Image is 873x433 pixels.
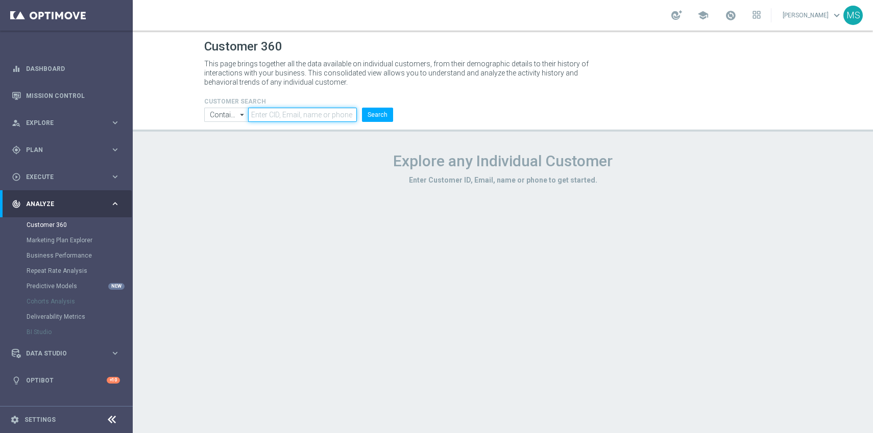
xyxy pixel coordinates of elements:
a: Marketing Plan Explorer [27,236,106,244]
div: Plan [12,145,110,155]
div: Analyze [12,199,110,209]
a: Dashboard [26,55,120,82]
a: Optibot [26,367,107,394]
div: Repeat Rate Analysis [27,263,132,278]
div: BI Studio [27,324,132,340]
button: equalizer Dashboard [11,65,120,73]
div: Explore [12,118,110,128]
h1: Explore any Individual Customer [204,152,802,170]
span: Execute [26,174,110,180]
a: Deliverability Metrics [27,313,106,321]
div: Cohorts Analysis [27,294,132,309]
span: Data Studio [26,350,110,356]
a: Predictive Models [27,282,106,290]
button: play_circle_outline Execute keyboard_arrow_right [11,173,120,181]
button: Search [362,108,393,122]
a: Repeat Rate Analysis [27,267,106,275]
div: Optibot [12,367,120,394]
i: settings [10,415,19,424]
i: equalizer [12,64,21,73]
i: lightbulb [12,376,21,385]
div: Execute [12,172,110,182]
a: Business Performance [27,251,106,260]
button: track_changes Analyze keyboard_arrow_right [11,200,120,208]
a: Customer 360 [27,221,106,229]
span: school [697,10,709,21]
p: This page brings together all the data available on individual customers, from their demographic ... [204,59,597,87]
span: Analyze [26,201,110,207]
h4: CUSTOMER SEARCH [204,98,393,105]
div: +10 [107,377,120,384]
div: Marketing Plan Explorer [27,233,132,248]
div: Deliverability Metrics [27,309,132,324]
div: Predictive Models [27,278,132,294]
div: Dashboard [12,55,120,82]
i: play_circle_outline [12,172,21,182]
i: track_changes [12,199,21,209]
a: Mission Control [26,82,120,109]
h3: Enter Customer ID, Email, name or phone to get started. [204,175,802,185]
input: Contains [204,108,248,122]
button: person_search Explore keyboard_arrow_right [11,119,120,127]
i: gps_fixed [12,145,21,155]
div: Mission Control [12,82,120,109]
i: keyboard_arrow_right [110,145,120,155]
i: person_search [12,118,21,128]
button: lightbulb Optibot +10 [11,376,120,385]
i: keyboard_arrow_right [110,172,120,182]
div: MS [843,6,863,25]
button: Mission Control [11,92,120,100]
i: keyboard_arrow_right [110,199,120,209]
div: Data Studio [12,349,110,358]
span: Explore [26,120,110,126]
input: Enter CID, Email, name or phone [248,108,357,122]
h1: Customer 360 [204,39,802,54]
i: keyboard_arrow_right [110,348,120,358]
i: arrow_drop_down [237,108,248,121]
span: keyboard_arrow_down [831,10,842,21]
div: Business Performance [27,248,132,263]
button: gps_fixed Plan keyboard_arrow_right [11,146,120,154]
div: NEW [108,283,125,290]
a: [PERSON_NAME]keyboard_arrow_down [782,8,843,23]
a: Settings [25,417,56,423]
span: Plan [26,147,110,153]
button: Data Studio keyboard_arrow_right [11,349,120,358]
i: keyboard_arrow_right [110,118,120,128]
div: Customer 360 [27,217,132,233]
